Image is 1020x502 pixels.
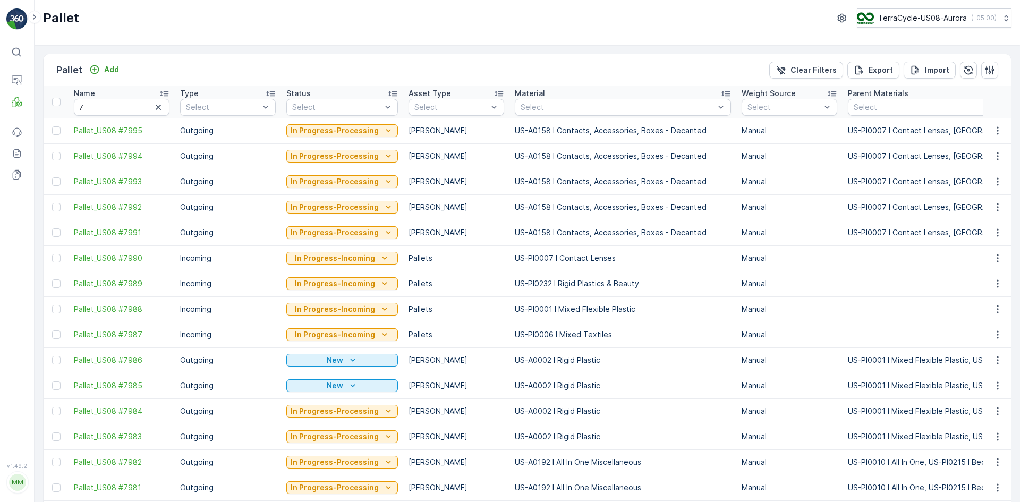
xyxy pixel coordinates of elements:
[175,169,281,194] td: Outgoing
[52,177,61,186] div: Toggle Row Selected
[286,201,398,214] button: In Progress-Processing
[52,152,61,160] div: Toggle Row Selected
[286,277,398,290] button: In Progress-Incoming
[295,253,375,263] p: In Progress-Incoming
[74,304,169,314] a: Pallet_US08 #7988
[52,126,61,135] div: Toggle Row Selected
[925,65,949,75] p: Import
[403,424,509,449] td: [PERSON_NAME]
[409,88,451,99] p: Asset Type
[736,245,843,271] td: Manual
[509,373,736,398] td: US-A0002 I Rigid Plastic
[175,194,281,220] td: Outgoing
[74,278,169,289] a: Pallet_US08 #7989
[904,62,956,79] button: Import
[74,253,169,263] span: Pallet_US08 #7990
[175,398,281,424] td: Outgoing
[175,271,281,296] td: Incoming
[736,398,843,424] td: Manual
[52,381,61,390] div: Toggle Row Selected
[74,431,169,442] a: Pallet_US08 #7983
[104,64,119,75] p: Add
[62,192,66,201] span: -
[291,227,379,238] p: In Progress-Processing
[857,12,874,24] img: image_ci7OI47.png
[509,347,736,373] td: US-A0002 I Rigid Plastic
[74,380,169,391] a: Pallet_US08 #7985
[52,458,61,466] div: Toggle Row Selected
[736,347,843,373] td: Manual
[286,175,398,188] button: In Progress-Processing
[74,406,169,416] span: Pallet_US08 #7984
[327,380,343,391] p: New
[9,262,45,271] span: Material :
[509,322,736,347] td: US-PI0006 I Mixed Textiles
[403,398,509,424] td: [PERSON_NAME]
[286,88,311,99] p: Status
[509,296,736,322] td: US-PI0001 I Mixed Flexible Plastic
[35,174,124,183] span: FD, SO62359, [DATE], #1
[457,9,561,22] p: FD, SO62359, [DATE], #1
[74,482,169,493] span: Pallet_US08 #7981
[521,102,715,113] p: Select
[736,143,843,169] td: Manual
[175,424,281,449] td: Outgoing
[9,174,35,183] span: Name :
[175,245,281,271] td: Incoming
[509,245,736,271] td: US-PI0007 I Contact Lenses
[74,88,95,99] p: Name
[403,245,509,271] td: Pallets
[509,271,736,296] td: US-PI0232 I Rigid Plastics & Beauty
[403,373,509,398] td: [PERSON_NAME]
[286,124,398,137] button: In Progress-Processing
[74,176,169,187] a: Pallet_US08 #7993
[175,449,281,475] td: Outgoing
[43,10,79,27] p: Pallet
[403,347,509,373] td: [PERSON_NAME]
[747,102,821,113] p: Select
[736,271,843,296] td: Manual
[74,99,169,116] input: Search
[414,102,488,113] p: Select
[52,483,61,492] div: Toggle Row Selected
[52,228,61,237] div: Toggle Row Selected
[52,279,61,288] div: Toggle Row Selected
[286,430,398,443] button: In Progress-Processing
[869,65,893,75] p: Export
[736,220,843,245] td: Manual
[74,355,169,365] span: Pallet_US08 #7986
[291,482,379,493] p: In Progress-Processing
[878,13,967,23] p: TerraCycle-US08-Aurora
[74,457,169,467] span: Pallet_US08 #7982
[74,125,169,136] a: Pallet_US08 #7995
[6,8,28,30] img: logo
[9,227,59,236] span: Tare Weight :
[509,194,736,220] td: US-A0158 I Contacts, Accessories, Boxes - Decanted
[286,481,398,494] button: In Progress-Processing
[295,278,375,289] p: In Progress-Incoming
[848,88,908,99] p: Parent Materials
[9,463,35,472] span: Name :
[52,356,61,364] div: Toggle Row Selected
[56,63,83,78] p: Pallet
[9,244,56,253] span: Asset Type :
[327,355,343,365] p: New
[180,88,199,99] p: Type
[59,227,63,236] span: -
[736,322,843,347] td: Manual
[175,220,281,245] td: Outgoing
[736,373,843,398] td: Manual
[769,62,843,79] button: Clear Filters
[9,209,56,218] span: Net Weight :
[175,118,281,143] td: Outgoing
[286,226,398,239] button: In Progress-Processing
[52,305,61,313] div: Toggle Row Selected
[509,398,736,424] td: US-A0002 I Rigid Plastic
[509,169,736,194] td: US-A0158 I Contacts, Accessories, Boxes - Decanted
[9,192,62,201] span: Total Weight :
[509,424,736,449] td: US-A0002 I Rigid Plastic
[509,118,736,143] td: US-A0158 I Contacts, Accessories, Boxes - Decanted
[175,296,281,322] td: Incoming
[175,347,281,373] td: Outgoing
